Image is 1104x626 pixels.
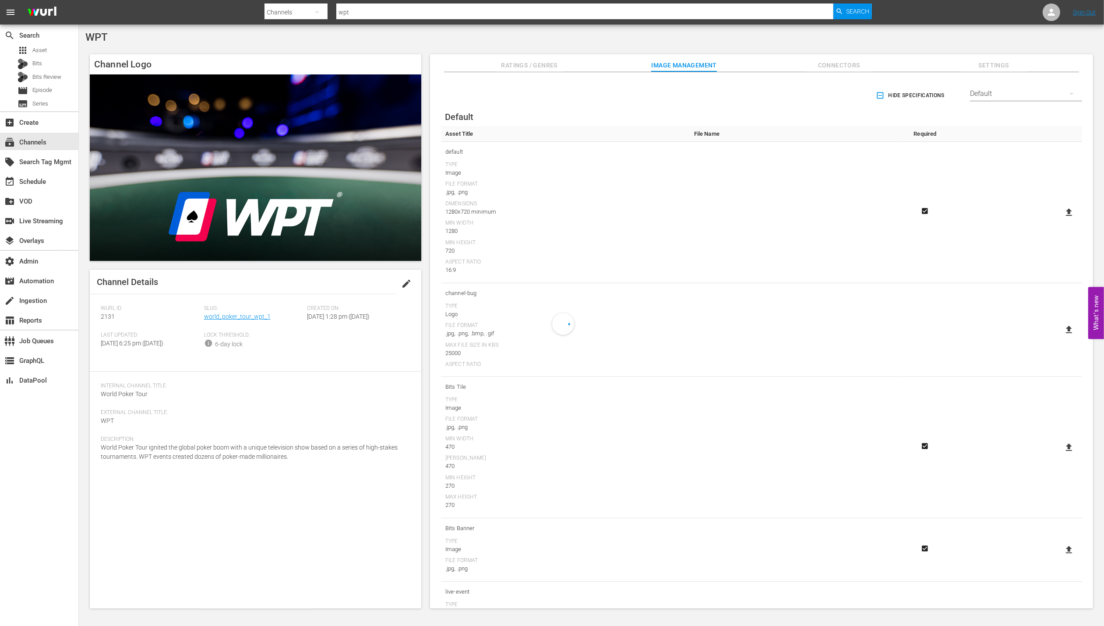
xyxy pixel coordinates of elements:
svg: Required [920,442,930,450]
span: Reports [4,315,15,326]
span: World Poker Tour ignited the global poker boom with a unique television show based on a series of... [101,444,398,460]
span: VOD [4,196,15,207]
span: edit [401,278,412,289]
span: Channels [4,137,15,148]
div: Type [445,397,685,404]
span: Bits Banner [445,523,685,534]
span: Create [4,117,15,128]
span: info [204,339,213,348]
img: ans4CAIJ8jUAAAAAAAAAAAAAAAAAAAAAAAAgQb4GAAAAAAAAAAAAAAAAAAAAAAAAJMjXAAAAAAAAAAAAAAAAAAAAAAAAgAT5G... [21,2,63,23]
div: Bits Review [18,72,28,82]
button: Search [833,4,872,19]
div: 470 [445,462,685,471]
div: File Format [445,181,685,188]
span: Schedule [4,176,15,187]
span: Search [846,4,869,19]
a: world_poker_tour_wpt_1 [204,313,271,320]
div: Dimensions [445,200,685,207]
div: 470 [445,443,685,451]
span: Episode [18,85,28,96]
th: Required [899,126,952,142]
span: WPT [85,31,108,43]
div: File Format [445,322,685,329]
span: Job Queues [4,336,15,346]
span: menu [5,7,16,18]
img: WPT [90,74,421,261]
button: edit [396,273,417,294]
div: Min Width [445,220,685,227]
div: .jpg, .png [445,188,685,197]
div: File Format [445,416,685,423]
button: Hide Specifications [874,83,948,108]
span: Series [32,99,48,108]
span: [DATE] 1:28 pm ([DATE]) [307,313,370,320]
div: Max File Size In Kbs [445,342,685,349]
span: default [445,146,685,158]
span: Lock Threshold: [204,332,303,339]
span: channel-bug [445,288,685,299]
span: Overlays [4,236,15,246]
span: WPT [101,417,114,424]
span: Channel Details [97,277,158,287]
div: File Format [445,557,685,564]
div: Default [970,81,1082,106]
th: File Name [690,126,899,142]
div: Image [445,545,685,554]
button: Open Feedback Widget [1088,287,1104,339]
span: Live Streaming [4,216,15,226]
div: Aspect Ratio [445,361,685,368]
div: 270 [445,482,685,490]
span: Bits Tile [445,381,685,393]
span: Internal Channel Title: [101,383,406,390]
span: 2131 [101,313,115,320]
span: Slug: [204,305,303,312]
span: [DATE] 6:25 pm ([DATE]) [101,340,163,347]
a: Sign Out [1073,9,1096,16]
span: Series [18,98,28,109]
div: Bits [18,59,28,69]
div: 1280x720 minimum [445,207,685,216]
span: Wurl ID: [101,305,200,312]
div: Type [445,601,685,608]
div: Logo [445,608,685,617]
div: Type [445,162,685,169]
span: Episode [32,86,52,95]
span: Ingestion [4,295,15,306]
div: Min Height [445,475,685,482]
svg: Required [920,545,930,552]
span: Settings [961,60,1026,71]
span: Hide Specifications [878,91,945,100]
div: Min Height [445,239,685,246]
div: Max Height [445,494,685,501]
div: Type [445,538,685,545]
span: Created On: [307,305,406,312]
span: Default [445,112,473,122]
span: GraphQL [4,355,15,366]
span: World Poker Tour [101,390,148,397]
span: Search [4,30,15,41]
span: Asset [32,46,47,55]
th: Asset Title [441,126,690,142]
span: Last Updated: [101,332,200,339]
div: 6-day lock [215,340,243,349]
div: 720 [445,246,685,255]
div: 16:9 [445,266,685,274]
span: Search Tag Mgmt [4,157,15,167]
span: Bits [32,59,42,68]
div: Type [445,303,685,310]
div: Logo [445,310,685,319]
span: live-event [445,586,685,598]
div: Aspect Ratio [445,259,685,266]
span: Automation [4,276,15,286]
div: 25000 [445,349,685,358]
div: Image [445,169,685,177]
svg: Required [920,207,930,215]
div: .jpg, .png, .bmp, .gif [445,329,685,338]
div: 270 [445,501,685,510]
span: Image Management [651,60,717,71]
span: External Channel Title: [101,409,406,416]
span: Bits Review [32,73,61,81]
div: .jpg, .png [445,423,685,432]
div: Image [445,404,685,412]
span: Asset [18,45,28,56]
